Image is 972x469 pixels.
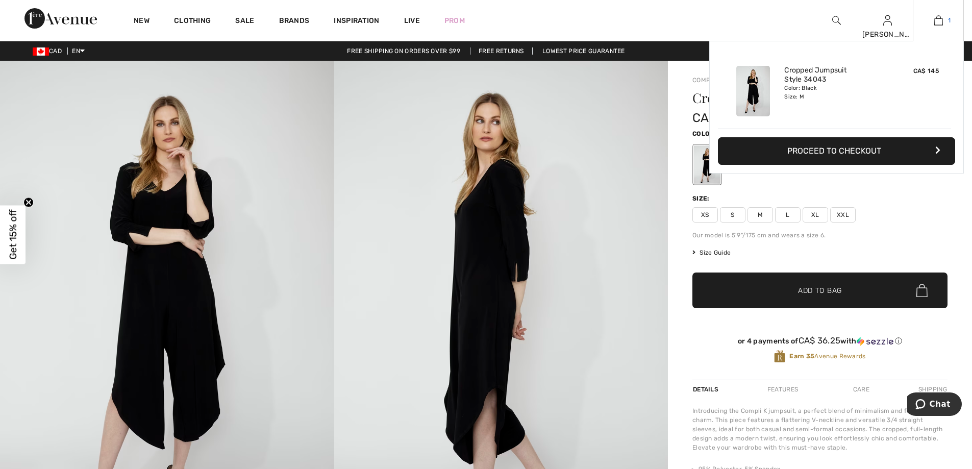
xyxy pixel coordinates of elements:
div: Shipping [916,380,948,399]
img: Avenue Rewards [774,350,785,363]
a: Free shipping on orders over $99 [339,47,468,55]
span: XS [692,207,718,223]
span: 1 [948,16,951,25]
a: Free Returns [470,47,533,55]
img: search the website [832,14,841,27]
span: Size Guide [692,248,731,257]
a: Prom [444,15,465,26]
div: or 4 payments ofCA$ 36.25withSezzle Click to learn more about Sezzle [692,336,948,350]
span: Color: [692,130,716,137]
span: Inspiration [334,16,379,27]
button: Proceed to Checkout [718,137,955,165]
span: CA$ 145 [692,111,740,125]
a: Sign In [883,15,892,25]
span: Add to Bag [798,285,842,296]
div: Features [759,380,807,399]
a: New [134,16,149,27]
a: 1 [913,14,963,27]
img: Cropped Jumpsuit Style 34043 [736,66,770,116]
img: My Bag [934,14,943,27]
img: Sezzle [857,337,893,346]
span: Avenue Rewards [789,352,865,361]
span: CA$ 145 [913,67,939,75]
span: CA$ 36.25 [799,335,841,345]
div: Details [692,380,721,399]
div: Our model is 5'9"/175 cm and wears a size 6. [692,231,948,240]
img: Bag.svg [916,284,928,297]
a: Brands [279,16,310,27]
button: Add to Bag [692,273,948,308]
a: Sale [235,16,254,27]
div: Black [694,145,720,184]
a: Live [404,15,420,26]
a: Lowest Price Guarantee [534,47,633,55]
h1: Cropped Jumpsuit Style 34043 [692,91,905,105]
img: Canadian Dollar [33,47,49,56]
button: Close teaser [23,197,34,207]
div: Size: [692,194,712,203]
a: Cropped Jumpsuit Style 34043 [784,66,885,84]
a: Compli K [692,77,721,84]
a: Clothing [174,16,211,27]
span: CAD [33,47,66,55]
div: Care [844,380,878,399]
div: [PERSON_NAME] [862,29,912,40]
span: EN [72,47,85,55]
span: Get 15% off [7,210,19,260]
img: My Info [883,14,892,27]
strong: Earn 35 [789,353,814,360]
div: or 4 payments of with [692,336,948,346]
iframe: Opens a widget where you can chat to one of our agents [907,392,962,418]
img: 1ère Avenue [24,8,97,29]
div: Introducing the Compli K jumpsuit, a perfect blend of minimalism and feminine charm. This piece f... [692,406,948,452]
div: Color: Black Size: M [784,84,885,101]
